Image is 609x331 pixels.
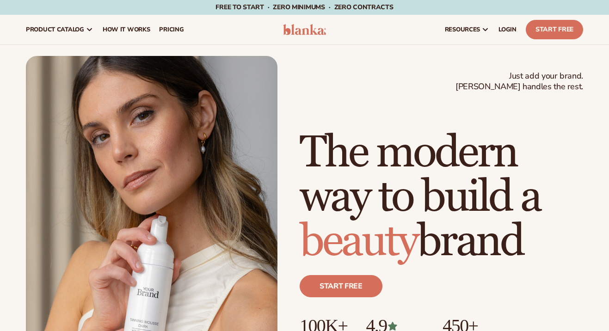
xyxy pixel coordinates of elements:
[215,3,393,12] span: Free to start · ZERO minimums · ZERO contracts
[103,26,150,33] span: How It Works
[300,131,583,264] h1: The modern way to build a brand
[21,15,98,44] a: product catalog
[283,24,326,35] img: logo
[526,20,583,39] a: Start Free
[455,71,583,92] span: Just add your brand. [PERSON_NAME] handles the rest.
[445,26,480,33] span: resources
[98,15,155,44] a: How It Works
[154,15,188,44] a: pricing
[26,26,84,33] span: product catalog
[498,26,517,33] span: LOGIN
[300,275,382,297] a: Start free
[494,15,521,44] a: LOGIN
[300,215,417,269] span: beauty
[159,26,184,33] span: pricing
[440,15,494,44] a: resources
